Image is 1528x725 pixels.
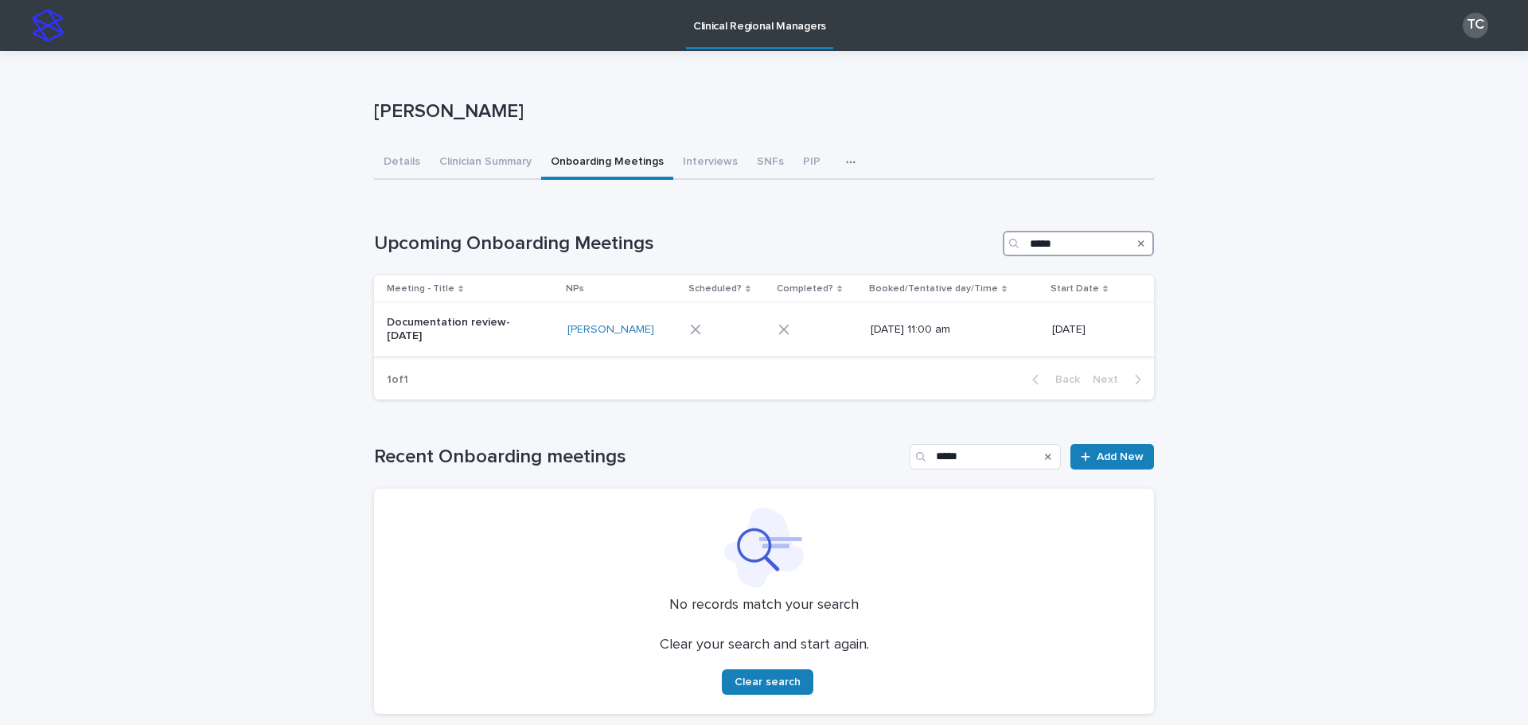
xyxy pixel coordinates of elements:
[387,316,520,343] p: Documentation review- [DATE]
[374,361,421,400] p: 1 of 1
[1003,231,1154,256] input: Search
[722,669,813,695] button: Clear search
[541,146,673,180] button: Onboarding Meetings
[566,280,584,298] p: NPs
[688,280,742,298] p: Scheduled?
[387,280,454,298] p: Meeting - Title
[1097,451,1144,462] span: Add New
[1463,13,1488,38] div: TC
[393,597,1135,614] p: No records match your search
[567,323,654,337] a: [PERSON_NAME]
[374,232,996,255] h1: Upcoming Onboarding Meetings
[777,280,833,298] p: Completed?
[1019,372,1086,387] button: Back
[1086,372,1154,387] button: Next
[673,146,747,180] button: Interviews
[374,146,430,180] button: Details
[871,323,1004,337] p: [DATE] 11:00 am
[374,446,903,469] h1: Recent Onboarding meetings
[32,10,64,41] img: stacker-logo-s-only.png
[1093,374,1128,385] span: Next
[1050,280,1099,298] p: Start Date
[430,146,541,180] button: Clinician Summary
[747,146,793,180] button: SNFs
[869,280,998,298] p: Booked/Tentative day/Time
[735,676,801,688] span: Clear search
[1052,323,1128,337] p: [DATE]
[660,637,869,654] p: Clear your search and start again.
[1070,444,1154,470] a: Add New
[374,303,1154,357] tr: Documentation review- [DATE][PERSON_NAME] [DATE] 11:00 am[DATE]
[793,146,830,180] button: PIP
[374,100,1148,123] p: [PERSON_NAME]
[910,444,1061,470] input: Search
[1046,374,1080,385] span: Back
